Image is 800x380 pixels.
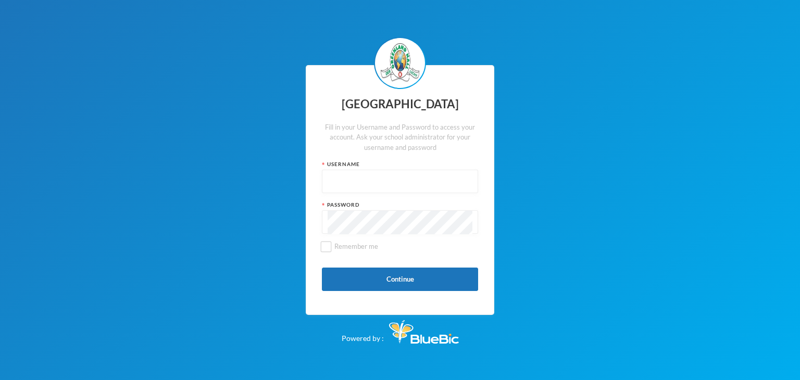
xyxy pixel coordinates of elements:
button: Continue [322,268,478,291]
div: [GEOGRAPHIC_DATA] [322,94,478,115]
div: Password [322,201,478,209]
span: Remember me [330,242,382,250]
div: Powered by : [342,315,459,344]
div: Fill in your Username and Password to access your account. Ask your school administrator for your... [322,122,478,153]
div: Username [322,160,478,168]
img: Bluebic [389,320,459,344]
